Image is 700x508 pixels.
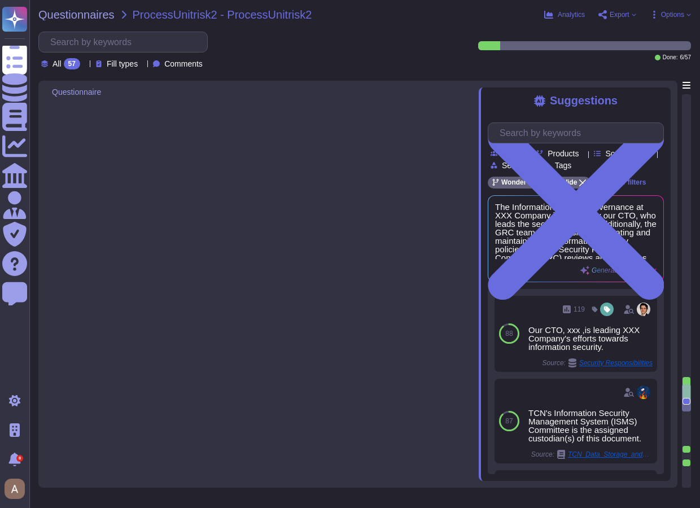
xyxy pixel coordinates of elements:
[661,11,684,18] span: Options
[544,10,585,19] button: Analytics
[38,9,115,20] span: Questionnaires
[45,32,207,52] input: Search by keywords
[558,11,585,18] span: Analytics
[5,479,25,499] img: user
[610,11,629,18] span: Export
[528,326,653,351] div: Our CTO, xxx ,is leading XXX Company's efforts towards information security.
[579,360,653,366] span: Security Responsibilities
[133,9,312,20] span: ProcessUnitrisk2 - ProcessUnitrisk2
[494,123,663,143] input: Search by keywords
[52,88,101,96] span: Questionnaire
[164,60,203,68] span: Comments
[680,55,691,60] span: 6 / 57
[505,330,513,337] span: 88
[531,450,653,459] span: Source:
[16,455,23,462] div: 8
[2,476,33,501] button: user
[568,451,653,458] span: TCN_Data_Storage_and_Retention_Policy.pdf
[64,58,80,69] div: 57
[637,303,650,316] img: user
[528,409,653,443] div: TCN's Information Security Management System (ISMS) Committee is the assigned custodian(s) of thi...
[107,60,138,68] span: Fill types
[53,60,62,68] span: All
[663,55,678,60] span: Done:
[505,418,513,424] span: 87
[542,358,653,367] span: Source:
[637,386,650,399] img: user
